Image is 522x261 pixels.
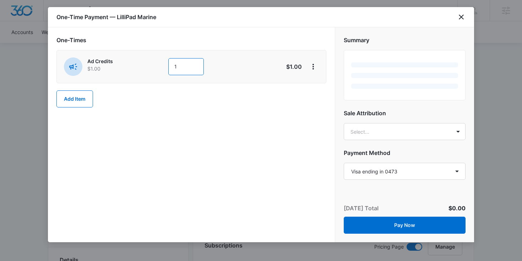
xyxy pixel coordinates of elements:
[56,36,326,44] h2: One-Times
[56,90,93,107] button: Add Item
[344,109,466,117] h2: Sale Attribution
[87,65,148,72] p: $1.00
[344,217,466,234] button: Pay Now
[344,36,466,44] h2: Summary
[448,205,466,212] span: $0.00
[457,13,466,21] button: close
[87,57,148,65] p: Ad Credits
[308,61,319,72] button: View More
[268,62,302,71] p: $1.00
[344,149,466,157] h2: Payment Method
[344,204,379,212] p: [DATE] Total
[56,13,156,21] h1: One-Time Payment — LilliPad Marine
[168,58,204,75] input: 1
